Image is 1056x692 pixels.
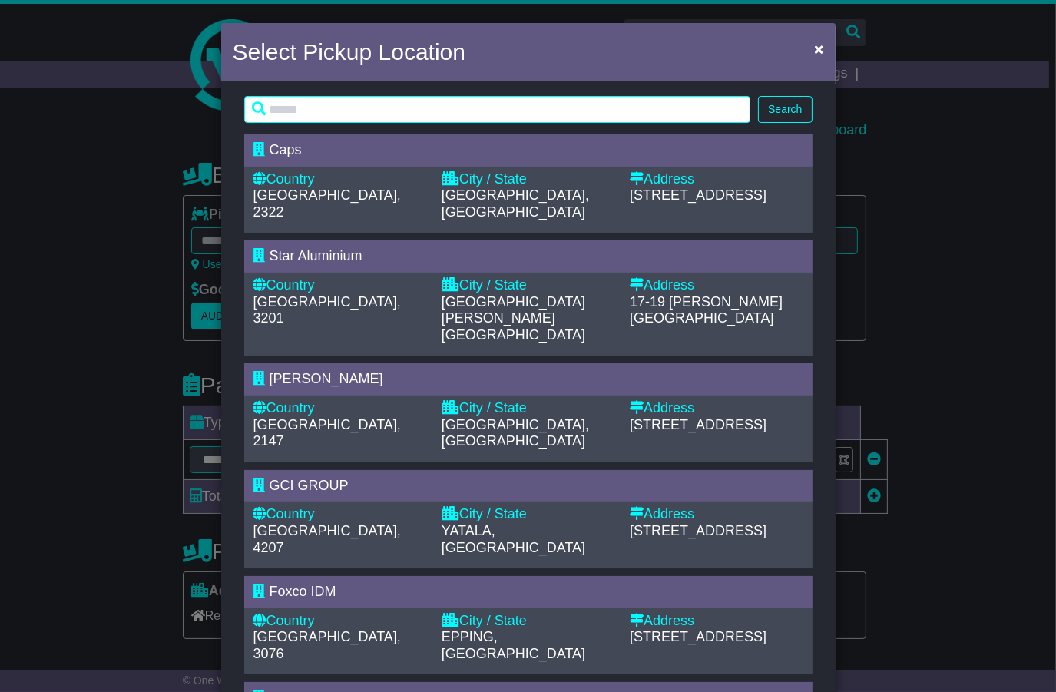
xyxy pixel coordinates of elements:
[630,187,766,203] span: [STREET_ADDRESS]
[442,187,589,220] span: [GEOGRAPHIC_DATA], [GEOGRAPHIC_DATA]
[758,96,812,123] button: Search
[630,613,803,630] div: Address
[630,171,803,188] div: Address
[253,171,426,188] div: Country
[253,400,426,417] div: Country
[630,523,766,538] span: [STREET_ADDRESS]
[442,523,585,555] span: YATALA, [GEOGRAPHIC_DATA]
[253,417,401,449] span: [GEOGRAPHIC_DATA], 2147
[442,506,614,523] div: City / State
[630,277,803,294] div: Address
[806,33,831,65] button: Close
[442,613,614,630] div: City / State
[442,171,614,188] div: City / State
[270,584,336,599] span: Foxco IDM
[270,142,302,157] span: Caps
[253,523,401,555] span: [GEOGRAPHIC_DATA], 4207
[814,40,823,58] span: ×
[442,629,585,661] span: EPPING, [GEOGRAPHIC_DATA]
[630,417,766,432] span: [STREET_ADDRESS]
[270,248,362,263] span: Star Aluminium
[442,277,614,294] div: City / State
[253,294,401,326] span: [GEOGRAPHIC_DATA], 3201
[630,294,783,326] span: 17-19 [PERSON_NAME][GEOGRAPHIC_DATA]
[253,629,401,661] span: [GEOGRAPHIC_DATA], 3076
[442,417,589,449] span: [GEOGRAPHIC_DATA], [GEOGRAPHIC_DATA]
[630,506,803,523] div: Address
[442,400,614,417] div: City / State
[270,478,349,493] span: GCI GROUP
[253,613,426,630] div: Country
[630,400,803,417] div: Address
[442,294,585,343] span: [GEOGRAPHIC_DATA][PERSON_NAME][GEOGRAPHIC_DATA]
[253,187,401,220] span: [GEOGRAPHIC_DATA], 2322
[630,629,766,644] span: [STREET_ADDRESS]
[253,506,426,523] div: Country
[253,277,426,294] div: Country
[270,371,383,386] span: [PERSON_NAME]
[233,35,466,69] h4: Select Pickup Location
